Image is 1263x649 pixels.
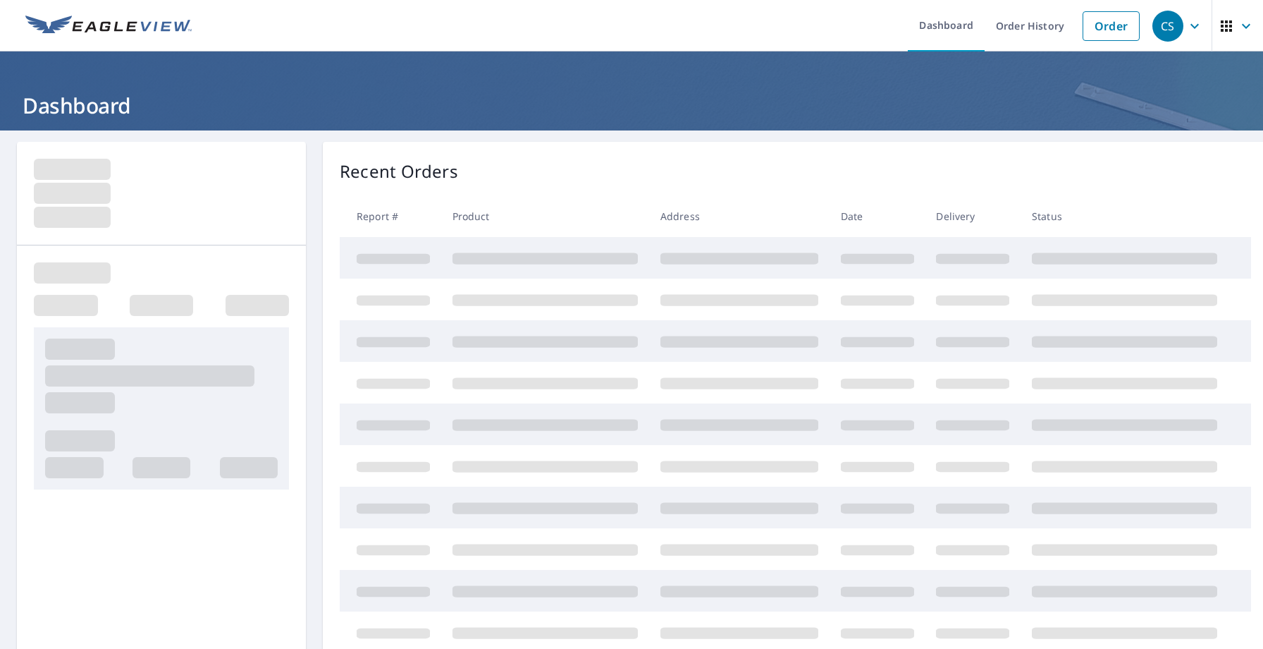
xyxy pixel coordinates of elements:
a: Order [1083,11,1140,41]
th: Date [830,195,925,237]
th: Report # [340,195,441,237]
p: Recent Orders [340,159,458,184]
th: Product [441,195,649,237]
th: Status [1021,195,1228,237]
th: Address [649,195,830,237]
h1: Dashboard [17,91,1246,120]
th: Delivery [925,195,1021,237]
div: CS [1152,11,1183,42]
img: EV Logo [25,16,192,37]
